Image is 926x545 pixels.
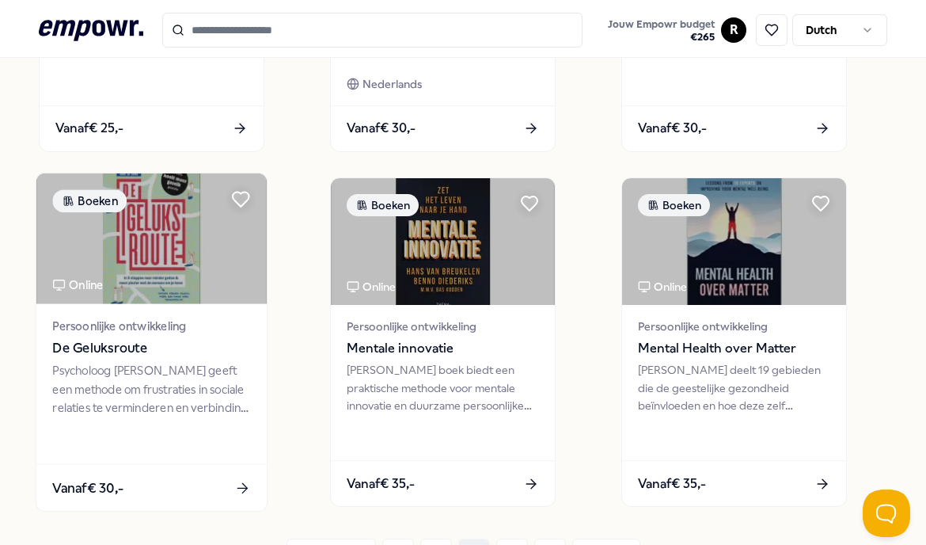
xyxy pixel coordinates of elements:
div: [PERSON_NAME] deelt 19 gebieden die de geestelijke gezondheid beïnvloeden en hoe deze zelf verbet... [638,361,830,414]
a: package imageBoekenOnlinePersoonlijke ontwikkelingMental Health over Matter[PERSON_NAME] deelt 19... [621,177,847,507]
div: Boeken [52,189,127,212]
a: package imageBoekenOnlinePersoonlijke ontwikkelingDe GeluksroutePsycholoog [PERSON_NAME] geeft ee... [35,173,268,513]
span: Mentale innovatie [347,338,539,359]
button: Jouw Empowr budget€265 [605,15,718,47]
button: R [721,17,746,43]
span: Persoonlijke ontwikkeling [52,317,250,335]
input: Search for products, categories or subcategories [162,13,583,48]
span: Persoonlijke ontwikkeling [638,318,830,335]
span: Vanaf € 30,- [52,478,123,498]
span: Persoonlijke ontwikkeling [347,318,539,335]
span: Vanaf € 30,- [638,118,707,139]
span: Vanaf € 30,- [347,118,416,139]
div: [PERSON_NAME] boek biedt een praktische methode voor mentale innovatie en duurzame persoonlijke g... [347,361,539,414]
div: Psycholoog [PERSON_NAME] geeft een methode om frustraties in sociale relaties te verminderen en v... [52,362,250,417]
span: Mental Health over Matter [638,338,830,359]
div: Online [638,278,687,295]
span: € 265 [608,31,715,44]
span: Vanaf € 25,- [55,118,123,139]
div: Online [347,278,396,295]
iframe: Help Scout Beacon - Open [863,490,910,537]
span: Vanaf € 35,- [638,474,706,494]
img: package image [622,178,846,305]
a: package imageBoekenOnlinePersoonlijke ontwikkelingMentale innovatie[PERSON_NAME] boek biedt een p... [330,177,556,507]
img: package image [331,178,555,305]
img: package image [36,173,267,304]
span: Jouw Empowr budget [608,18,715,31]
span: Nederlands [362,75,422,93]
div: Boeken [638,194,710,216]
a: Jouw Empowr budget€265 [602,13,721,47]
span: De Geluksroute [52,338,250,359]
span: Vanaf € 35,- [347,474,415,494]
div: Boeken [347,194,419,216]
div: Online [52,276,103,294]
